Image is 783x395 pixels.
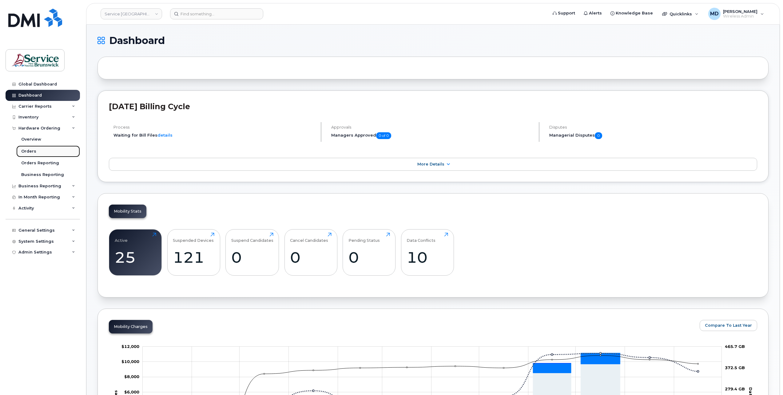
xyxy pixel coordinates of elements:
div: Active [115,233,128,243]
g: $0 [124,389,139,394]
div: 0 [290,248,332,266]
div: Suspend Candidates [231,233,273,243]
a: Cancel Candidates0 [290,233,332,272]
h4: Process [113,125,316,130]
h2: [DATE] Billing Cycle [109,102,757,111]
li: Waiting for Bill Files [113,132,316,138]
button: Compare To Last Year [700,320,757,331]
tspan: $6,000 [124,389,139,394]
span: 0 [595,132,602,139]
div: 121 [173,248,214,266]
h5: Managerial Disputes [549,132,757,139]
tspan: $8,000 [124,374,139,379]
a: Suspended Devices121 [173,233,214,272]
h5: Managers Approved [331,132,533,139]
a: Data Conflicts10 [407,233,448,272]
div: 25 [115,248,156,266]
span: Dashboard [109,36,165,45]
h4: Disputes [549,125,757,130]
div: Pending Status [348,233,380,243]
span: More Details [417,162,444,166]
div: Cancel Candidates [290,233,328,243]
span: Compare To Last Year [705,322,752,328]
div: 0 [231,248,273,266]
g: $0 [121,359,139,364]
a: Active25 [115,233,156,272]
div: Suspended Devices [173,233,214,243]
a: details [157,133,173,138]
a: Pending Status0 [348,233,390,272]
a: Suspend Candidates0 [231,233,273,272]
g: $0 [121,344,139,349]
div: 10 [407,248,448,266]
g: $0 [124,374,139,379]
tspan: $12,000 [121,344,139,349]
div: Data Conflicts [407,233,435,243]
tspan: 372.5 GB [725,365,745,370]
span: 0 of 0 [376,132,391,139]
h4: Approvals [331,125,533,130]
div: 0 [348,248,390,266]
tspan: 465.7 GB [725,344,745,349]
tspan: 279.4 GB [725,386,745,391]
tspan: $10,000 [121,359,139,364]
